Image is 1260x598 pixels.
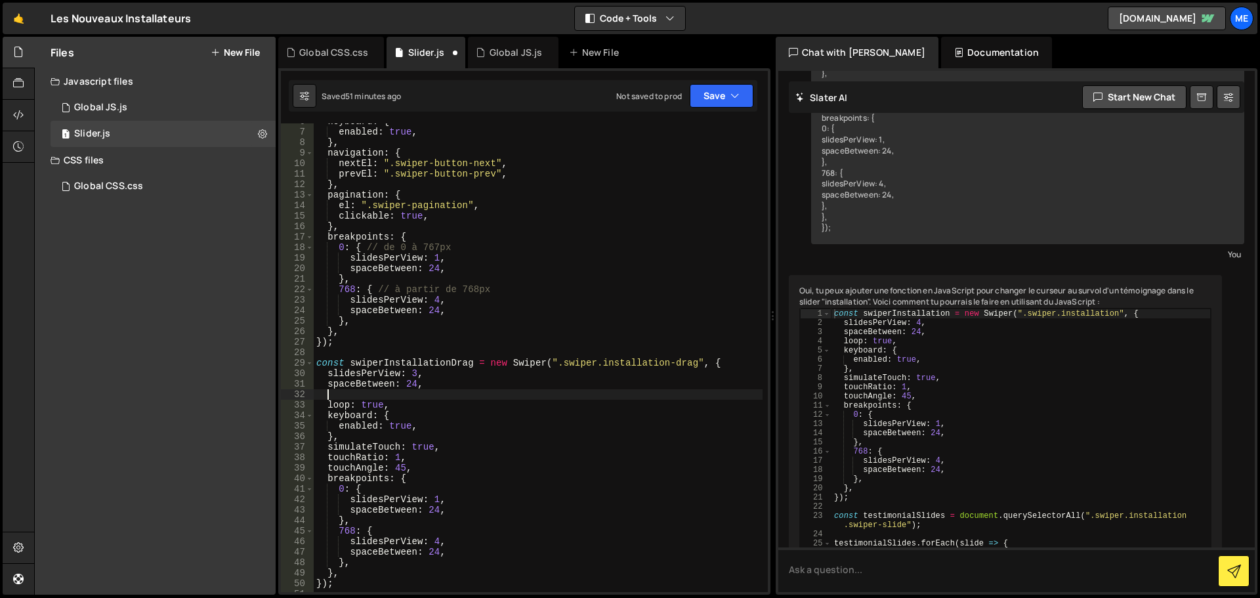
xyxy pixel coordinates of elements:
[281,211,314,221] div: 15
[281,190,314,200] div: 13
[281,568,314,578] div: 49
[281,410,314,421] div: 34
[281,431,314,442] div: 36
[281,578,314,589] div: 50
[801,346,831,355] div: 5
[281,274,314,284] div: 21
[616,91,682,102] div: Not saved to prod
[51,173,276,200] div: 17208/47601.css
[51,95,276,121] div: 17208/47595.js
[62,130,70,140] span: 1
[776,37,938,68] div: Chat with [PERSON_NAME]
[1108,7,1226,30] a: [DOMAIN_NAME]
[281,400,314,410] div: 33
[801,465,831,475] div: 18
[801,374,831,383] div: 8
[35,68,276,95] div: Javascript files
[801,502,831,511] div: 22
[1230,7,1253,30] a: Me
[801,401,831,410] div: 11
[281,484,314,494] div: 41
[801,337,831,346] div: 4
[801,355,831,364] div: 6
[281,158,314,169] div: 10
[569,46,624,59] div: New File
[281,421,314,431] div: 35
[281,494,314,505] div: 42
[801,318,831,328] div: 2
[941,37,1052,68] div: Documentation
[281,463,314,473] div: 39
[801,429,831,438] div: 14
[281,526,314,536] div: 45
[281,232,314,242] div: 17
[281,547,314,557] div: 47
[74,102,127,114] div: Global JS.js
[281,379,314,389] div: 31
[281,557,314,568] div: 48
[801,383,831,392] div: 9
[408,46,444,59] div: Slider.js
[281,200,314,211] div: 14
[322,91,401,102] div: Saved
[281,368,314,379] div: 30
[801,539,831,548] div: 25
[51,45,74,60] h2: Files
[795,91,848,104] h2: Slater AI
[51,11,191,26] div: Les Nouveaux Installateurs
[3,3,35,34] a: 🤙
[211,47,260,58] button: New File
[690,84,753,108] button: Save
[281,505,314,515] div: 43
[281,221,314,232] div: 16
[281,316,314,326] div: 25
[281,179,314,190] div: 12
[801,364,831,374] div: 7
[281,515,314,526] div: 44
[281,337,314,347] div: 27
[345,91,401,102] div: 51 minutes ago
[281,326,314,337] div: 26
[281,536,314,547] div: 46
[814,247,1241,261] div: You
[801,484,831,493] div: 20
[74,128,110,140] div: Slider.js
[281,347,314,358] div: 28
[281,452,314,463] div: 38
[801,530,831,539] div: 24
[281,263,314,274] div: 20
[281,358,314,368] div: 29
[281,305,314,316] div: 24
[281,284,314,295] div: 22
[51,121,276,147] div: 17208/47596.js
[35,147,276,173] div: CSS files
[74,181,143,192] div: Global CSS.css
[281,127,314,137] div: 7
[575,7,685,30] button: Code + Tools
[801,392,831,401] div: 10
[801,447,831,456] div: 16
[281,169,314,179] div: 11
[281,473,314,484] div: 40
[801,410,831,419] div: 12
[281,137,314,148] div: 8
[281,253,314,263] div: 19
[281,389,314,400] div: 32
[801,419,831,429] div: 13
[281,242,314,253] div: 18
[490,46,543,59] div: Global JS.js
[801,309,831,318] div: 1
[801,493,831,502] div: 21
[1082,85,1186,109] button: Start new chat
[281,148,314,158] div: 9
[281,295,314,305] div: 23
[299,46,368,59] div: Global CSS.css
[801,438,831,447] div: 15
[801,511,831,530] div: 23
[801,456,831,465] div: 17
[801,328,831,337] div: 3
[801,475,831,484] div: 19
[281,442,314,452] div: 37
